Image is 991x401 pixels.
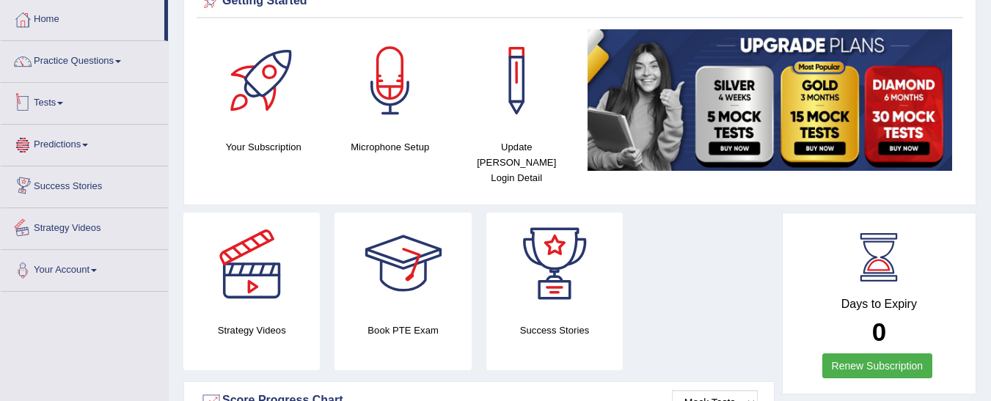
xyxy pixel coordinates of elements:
h4: Your Subscription [208,139,320,155]
a: Renew Subscription [822,353,933,378]
h4: Strategy Videos [183,323,320,338]
h4: Success Stories [486,323,623,338]
h4: Book PTE Exam [334,323,471,338]
img: small5.jpg [588,29,953,171]
a: Your Account [1,250,168,287]
a: Predictions [1,125,168,161]
a: Success Stories [1,166,168,203]
a: Tests [1,83,168,119]
a: Practice Questions [1,41,168,78]
h4: Days to Expiry [799,298,959,311]
h4: Update [PERSON_NAME] Login Detail [461,139,573,185]
a: Strategy Videos [1,208,168,245]
b: 0 [872,317,886,346]
h4: Microphone Setup [334,139,447,155]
